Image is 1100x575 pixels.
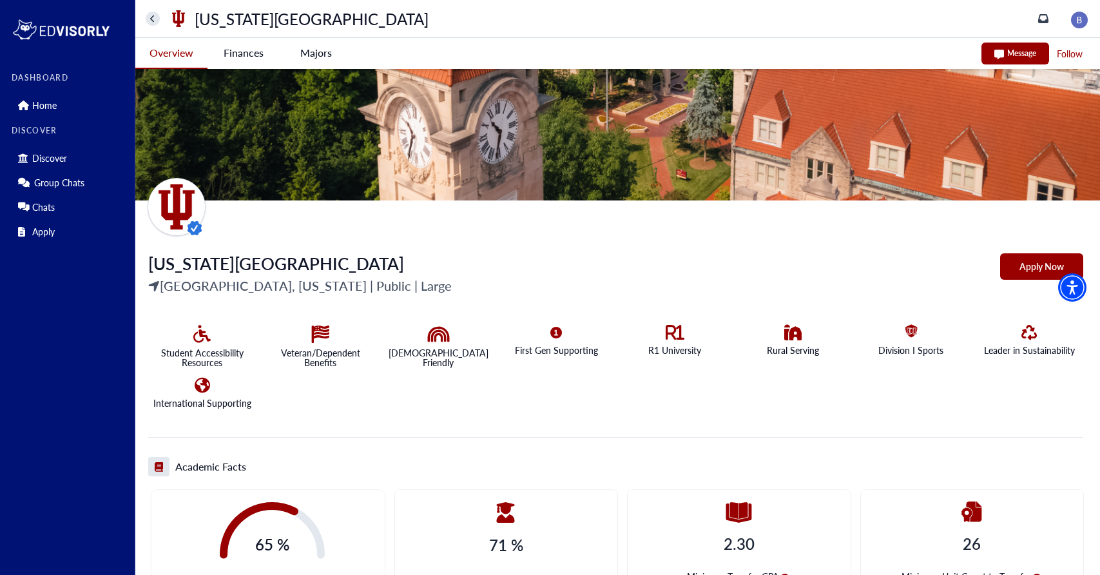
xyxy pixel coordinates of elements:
p: Student Accessibility Resources [148,348,256,367]
div: Chats [12,197,127,217]
button: Overview [135,38,207,69]
label: DASHBOARD [12,73,127,83]
img: universityName [168,8,189,29]
button: Apply Now [1000,253,1083,280]
p: Veteran/Dependent Benefits [266,348,374,367]
p: [GEOGRAPHIC_DATA], [US_STATE] | Public | Large [148,276,452,295]
button: Message [981,43,1049,64]
p: [US_STATE][GEOGRAPHIC_DATA] [195,12,429,26]
p: First Gen Supporting [515,346,598,355]
button: Follow [1056,46,1084,62]
p: R1 University [648,346,701,355]
h4: 26 [963,534,981,553]
p: Home [32,100,57,111]
p: Discover [32,153,67,164]
p: Leader in Sustainability [984,346,1075,355]
img: universityName [148,178,206,236]
div: Home [12,95,127,115]
div: Apply [12,221,127,242]
p: Rural Serving [767,346,819,355]
div: Discover [12,148,127,168]
button: home [146,12,160,26]
a: inbox [1038,14,1048,24]
p: International Supporting [153,398,251,408]
p: Apply [32,226,55,237]
p: Group Chats [34,177,84,188]
button: Majors [280,38,352,68]
label: DISCOVER [12,126,127,135]
button: Finances [207,38,280,68]
span: [US_STATE][GEOGRAPHIC_DATA] [148,251,404,275]
img: Aerial view of a clock tower surrounded by greenery and buildings, with a park and pathways visib... [135,12,1100,200]
p: [DEMOGRAPHIC_DATA] Friendly [385,348,492,367]
h4: 71 % [489,536,523,554]
img: logo [12,17,111,43]
span: 65 % [220,534,325,556]
p: Division I Sports [878,346,943,355]
p: Chats [32,202,55,213]
div: Group Chats [12,172,127,193]
h4: 2.30 [724,534,755,553]
h5: Academic Facts [175,460,246,474]
img: image [1071,12,1088,28]
div: Accessibility Menu [1058,273,1086,302]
